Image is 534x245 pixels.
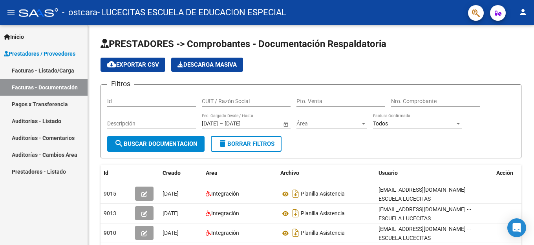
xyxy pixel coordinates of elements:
input: Fecha fin [225,120,263,127]
span: PRESTADORES -> Comprobantes - Documentación Respaldatoria [101,38,386,49]
span: Integración [211,210,239,216]
span: Integración [211,191,239,197]
span: Área [296,120,360,127]
span: 9013 [104,210,116,216]
button: Descarga Masiva [171,58,243,72]
datatable-header-cell: Archivo [277,165,375,181]
span: Usuario [379,170,398,176]
span: [EMAIL_ADDRESS][DOMAIN_NAME] - - ESCUELA LUCECITAS [379,206,471,221]
i: Descargar documento [291,207,301,220]
span: 9010 [104,230,116,236]
input: Fecha inicio [202,120,218,127]
mat-icon: delete [218,139,227,148]
span: Area [206,170,218,176]
span: Planilla Asistencia [301,211,345,217]
span: [DATE] [163,191,179,197]
span: Descarga Masiva [177,61,237,68]
span: [DATE] [163,230,179,236]
app-download-masive: Descarga masiva de comprobantes (adjuntos) [171,58,243,72]
span: Inicio [4,33,24,41]
i: Descargar documento [291,187,301,200]
datatable-header-cell: Usuario [375,165,493,181]
mat-icon: person [518,7,528,17]
span: - ostcara [62,4,97,21]
span: – [219,120,223,127]
datatable-header-cell: Creado [159,165,203,181]
datatable-header-cell: Id [101,165,132,181]
span: Borrar Filtros [218,140,274,147]
span: 9015 [104,191,116,197]
span: Acción [496,170,513,176]
button: Borrar Filtros [211,136,282,152]
datatable-header-cell: Area [203,165,277,181]
button: Buscar Documentacion [107,136,205,152]
span: - LUCECITAS ESCUELA DE EDUCACION ESPECIAL [97,4,286,21]
i: Descargar documento [291,227,301,239]
span: Prestadores / Proveedores [4,49,75,58]
span: [EMAIL_ADDRESS][DOMAIN_NAME] - - ESCUELA LUCECITAS [379,226,471,241]
span: Integración [211,230,239,236]
span: Creado [163,170,181,176]
span: Buscar Documentacion [114,140,198,147]
mat-icon: search [114,139,124,148]
span: Exportar CSV [107,61,159,68]
datatable-header-cell: Acción [493,165,532,181]
span: [EMAIL_ADDRESS][DOMAIN_NAME] - - ESCUELA LUCECITAS [379,187,471,202]
span: Archivo [280,170,299,176]
button: Exportar CSV [101,58,165,72]
div: Open Intercom Messenger [507,218,526,237]
span: [DATE] [163,210,179,216]
span: Planilla Asistencia [301,191,345,197]
mat-icon: menu [6,7,16,17]
span: Planilla Asistencia [301,230,345,236]
h3: Filtros [107,78,134,89]
mat-icon: cloud_download [107,60,116,69]
button: Open calendar [282,120,290,128]
span: Todos [373,120,388,127]
span: Id [104,170,108,176]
